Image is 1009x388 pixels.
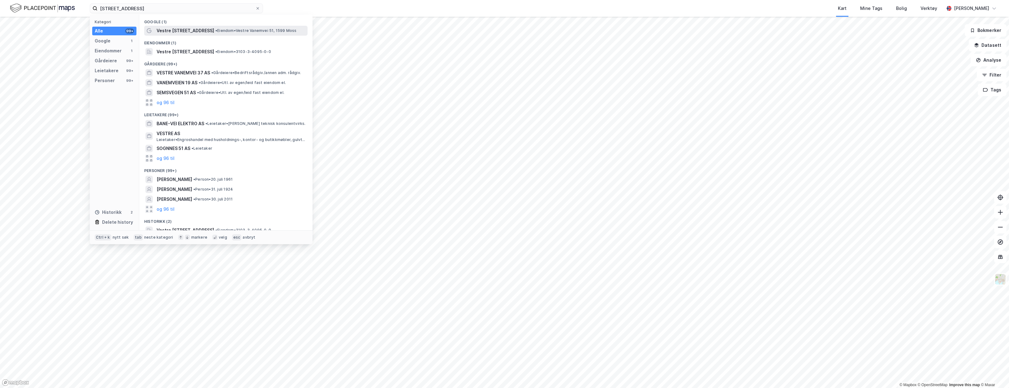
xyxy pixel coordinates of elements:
[215,228,217,232] span: •
[193,177,233,182] span: Person • 20. juli 1961
[102,218,133,226] div: Delete history
[215,28,297,33] span: Eiendom • Vestre Vanemvei 51, 1599 Moss
[157,186,192,193] span: [PERSON_NAME]
[95,77,115,84] div: Personer
[144,235,173,240] div: neste kategori
[113,235,129,240] div: nytt søk
[192,146,212,151] span: Leietaker
[197,90,199,95] span: •
[157,145,190,152] span: SOGNNES 51 AS
[129,210,134,215] div: 2
[95,20,136,24] div: Kategori
[2,379,29,386] a: Mapbox homepage
[129,38,134,43] div: 1
[965,24,1007,37] button: Bokmerker
[969,39,1007,51] button: Datasett
[157,227,214,234] span: Vestre [STREET_ADDRESS]
[199,80,201,85] span: •
[205,121,306,126] span: Leietaker • [PERSON_NAME] teknisk konsulentvirks.
[899,383,916,387] a: Mapbox
[860,5,882,12] div: Mine Tags
[95,209,122,216] div: Historikk
[125,58,134,63] div: 99+
[139,163,313,174] div: Personer (99+)
[978,84,1007,96] button: Tags
[921,5,937,12] div: Verktøy
[193,177,195,182] span: •
[10,3,75,14] img: logo.f888ab2527a4732fd821a326f86c7f29.svg
[949,383,980,387] a: Improve this map
[139,36,313,47] div: Eiendommer (1)
[95,27,103,35] div: Alle
[193,197,233,202] span: Person • 30. juli 2011
[205,121,207,126] span: •
[211,70,301,75] span: Gårdeiere • Bedriftsrådgiv./annen adm. rådgiv.
[243,235,255,240] div: avbryt
[954,5,989,12] div: [PERSON_NAME]
[125,68,134,73] div: 99+
[139,15,313,26] div: Google (1)
[978,358,1009,388] iframe: Chat Widget
[219,235,227,240] div: velg
[95,57,117,64] div: Gårdeiere
[125,78,134,83] div: 99+
[95,47,122,55] div: Eiendommer
[95,67,119,74] div: Leietakere
[157,89,196,96] span: SEMSVEGEN 51 AS
[838,5,847,12] div: Kart
[125,29,134,33] div: 99+
[95,37,110,45] div: Google
[157,137,306,142] span: Leietaker • Engroshandel med husholdnings-, kontor- og butikkmøbler, gulvtepper og belysningsutstyr
[197,90,284,95] span: Gårdeiere • Utl. av egen/leid fast eiendom el.
[232,234,242,240] div: esc
[157,79,197,86] span: VANEMVEIEN 19 AS
[994,273,1006,285] img: Z
[129,48,134,53] div: 1
[193,197,195,201] span: •
[157,48,214,55] span: Vestre [STREET_ADDRESS]
[157,155,175,162] button: og 96 til
[215,49,217,54] span: •
[215,28,217,33] span: •
[139,214,313,225] div: Historikk (2)
[896,5,907,12] div: Bolig
[157,99,175,106] button: og 96 til
[157,130,305,137] span: VESTRE AS
[157,205,175,213] button: og 96 til
[139,108,313,119] div: Leietakere (99+)
[157,27,214,34] span: Vestre [STREET_ADDRESS]
[157,196,192,203] span: [PERSON_NAME]
[191,235,207,240] div: markere
[193,187,195,192] span: •
[157,120,204,127] span: BANE-VEI ELEKTRO AS
[215,49,271,54] span: Eiendom • 3103-3-4095-0-0
[139,57,313,68] div: Gårdeiere (99+)
[215,228,271,233] span: Eiendom • 3103-3-4095-0-0
[977,69,1007,81] button: Filter
[157,176,192,183] span: [PERSON_NAME]
[157,69,210,77] span: VESTRE VANEMVEI 37 AS
[193,187,233,192] span: Person • 31. juli 1924
[134,234,143,240] div: tab
[918,383,948,387] a: OpenStreetMap
[95,234,111,240] div: Ctrl + k
[192,146,193,151] span: •
[211,70,213,75] span: •
[971,54,1007,66] button: Analyse
[199,80,286,85] span: Gårdeiere • Utl. av egen/leid fast eiendom el.
[97,4,255,13] input: Søk på adresse, matrikkel, gårdeiere, leietakere eller personer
